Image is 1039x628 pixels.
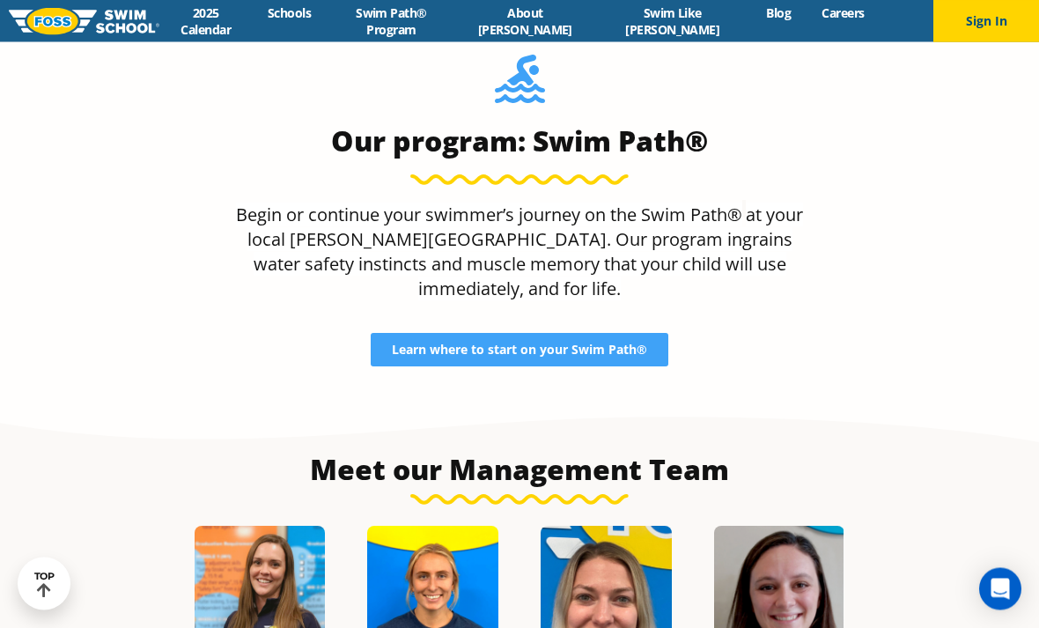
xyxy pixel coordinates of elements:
[9,8,159,35] img: FOSS Swim School Logo
[371,334,668,367] a: Learn where to start on your Swim Path®
[247,203,804,301] span: at your local [PERSON_NAME][GEOGRAPHIC_DATA]. Our program ingrains water safety instincts and mus...
[159,4,252,38] a: 2025 Calendar
[979,568,1021,610] div: Open Intercom Messenger
[456,4,593,38] a: About [PERSON_NAME]
[751,4,807,21] a: Blog
[392,344,647,357] span: Learn where to start on your Swim Path®
[495,55,545,115] img: Foss-Location-Swimming-Pool-Person.svg
[327,4,457,38] a: Swim Path® Program
[252,4,326,21] a: Schools
[227,124,812,159] h3: Our program: Swim Path®
[594,4,751,38] a: Swim Like [PERSON_NAME]
[236,203,742,227] span: Begin or continue your swimmer’s journey on the Swim Path®
[104,453,935,488] h3: Meet our Management Team
[807,4,880,21] a: Careers
[34,571,55,598] div: TOP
